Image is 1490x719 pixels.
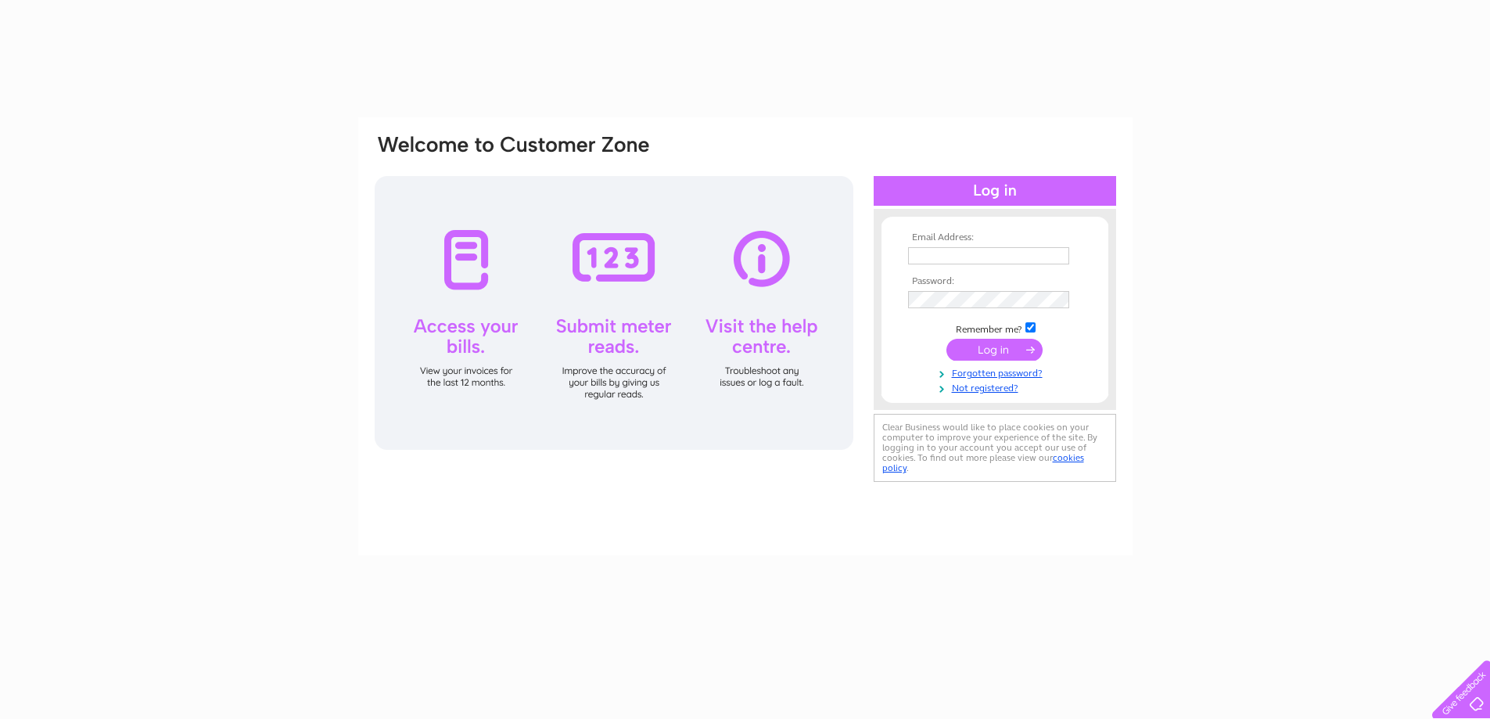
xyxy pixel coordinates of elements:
[908,379,1086,394] a: Not registered?
[882,452,1084,473] a: cookies policy
[904,232,1086,243] th: Email Address:
[908,365,1086,379] a: Forgotten password?
[904,320,1086,336] td: Remember me?
[904,276,1086,287] th: Password:
[874,414,1116,482] div: Clear Business would like to place cookies on your computer to improve your experience of the sit...
[946,339,1043,361] input: Submit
